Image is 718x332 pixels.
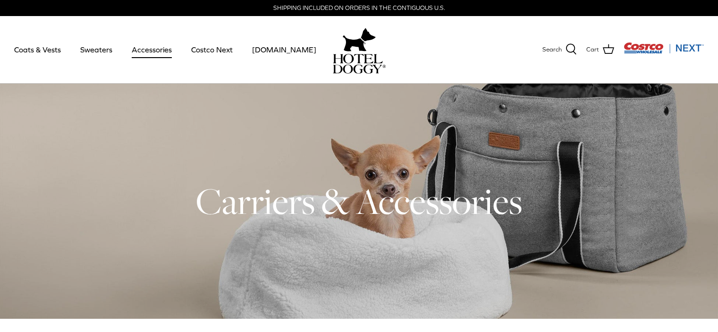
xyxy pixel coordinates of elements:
a: [DOMAIN_NAME] [244,34,325,66]
span: Cart [586,45,599,55]
a: Sweaters [72,34,121,66]
a: Cart [586,43,614,56]
img: Costco Next [624,42,704,54]
a: Coats & Vests [6,34,69,66]
a: hoteldoggy.com hoteldoggycom [333,26,386,74]
span: Search [542,45,562,55]
a: Accessories [123,34,180,66]
img: hoteldoggy.com [343,26,376,54]
img: hoteldoggycom [333,54,386,74]
h1: Carriers & Accessories [24,178,694,224]
a: Search [542,43,577,56]
a: Costco Next [183,34,241,66]
a: Visit Costco Next [624,48,704,55]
